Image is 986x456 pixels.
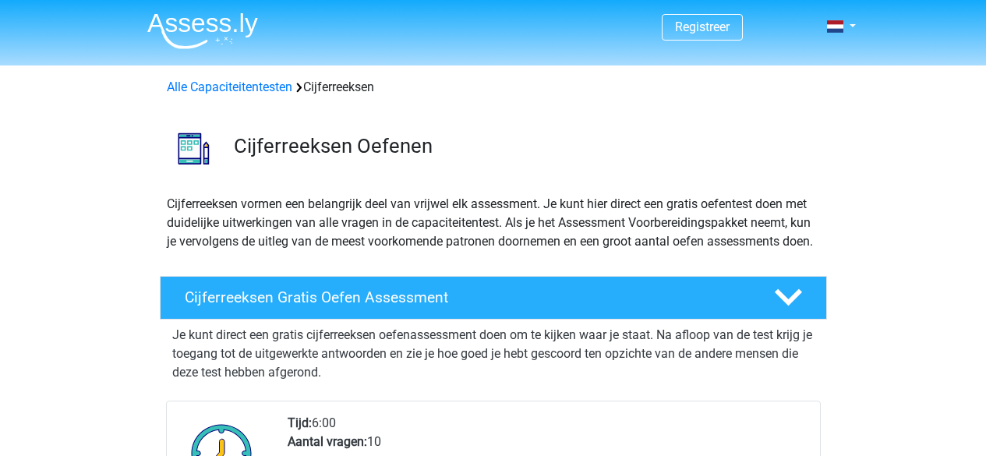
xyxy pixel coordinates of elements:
[288,415,312,430] b: Tijd:
[147,12,258,49] img: Assessly
[172,326,815,382] p: Je kunt direct een gratis cijferreeksen oefenassessment doen om te kijken waar je staat. Na afloo...
[675,19,730,34] a: Registreer
[288,434,367,449] b: Aantal vragen:
[167,80,292,94] a: Alle Capaciteitentesten
[161,78,826,97] div: Cijferreeksen
[161,115,227,182] img: cijferreeksen
[234,134,815,158] h3: Cijferreeksen Oefenen
[185,288,749,306] h4: Cijferreeksen Gratis Oefen Assessment
[154,276,833,320] a: Cijferreeksen Gratis Oefen Assessment
[167,195,820,251] p: Cijferreeksen vormen een belangrijk deel van vrijwel elk assessment. Je kunt hier direct een grat...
